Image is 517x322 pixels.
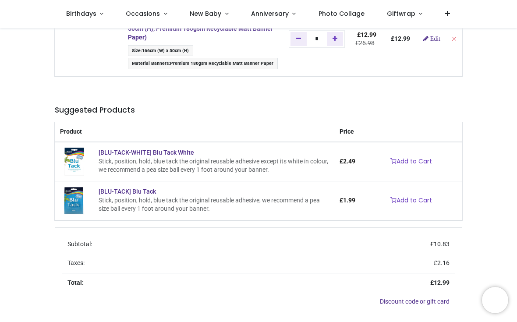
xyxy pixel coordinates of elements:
[434,279,450,286] span: 12.99
[430,279,450,286] strong: £
[132,48,141,53] span: Size
[434,259,450,266] span: £
[99,157,329,174] div: Stick, position, hold, blue tack the original reusable adhesive except its white in colour, we re...
[359,39,375,46] span: 25.98
[430,241,450,248] span: £
[251,9,289,18] span: Anniversary
[66,9,96,18] span: Birthdays
[128,45,193,56] span: :
[132,60,169,66] span: Material Banners
[60,157,88,164] a: [BLU-TACK-WHITE] Blu Tack White
[430,35,440,42] span: Edit
[128,58,278,69] span: :
[60,148,88,176] img: [BLU-TACK-WHITE] Blu Tack White
[319,9,365,18] span: Photo Collage
[290,32,307,46] a: Remove one
[170,60,273,66] span: Premium 180gsm Recyclable Matt Banner Paper
[126,9,160,18] span: Occasions
[391,35,410,42] b: £
[380,298,450,305] a: Discount code or gift card
[60,187,88,215] img: [BLU-TACK] Blu Tack
[142,48,189,53] span: 166cm (W) x 50cm (H)
[394,35,410,42] span: 12.99
[62,254,274,273] td: Taxes:
[327,32,343,46] a: Add one
[190,9,221,18] span: New Baby
[340,158,355,165] span: £
[357,31,376,38] span: £
[340,197,355,204] span: £
[423,35,440,42] a: Edit
[99,149,194,156] a: [BLU-TACK-WHITE] Blu Tack White
[387,9,415,18] span: Giftwrap
[334,122,361,142] th: Price
[343,158,355,165] span: 2.49
[434,241,450,248] span: 10.83
[451,35,457,42] a: Remove from cart
[361,31,376,38] span: 12.99
[55,122,334,142] th: Product
[99,196,329,213] div: Stick, position, hold, blue tack the original reusable adhesive, we recommend a pea size ball eve...
[67,279,84,286] strong: Total:
[60,196,88,203] a: [BLU-TACK] Blu Tack
[437,259,450,266] span: 2.16
[385,154,438,169] a: Add to Cart
[55,105,462,116] h5: Suggested Products
[62,235,274,254] td: Subtotal:
[355,39,375,46] del: £
[128,8,273,41] a: Personalised Happy 80th Birthday Banner - Black & Gold - Custom Name & 9 Photo Upload (166cm (W) ...
[482,287,508,313] iframe: Brevo live chat
[343,197,355,204] span: 1.99
[385,193,438,208] a: Add to Cart
[99,188,156,195] a: [BLU-TACK] Blu Tack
